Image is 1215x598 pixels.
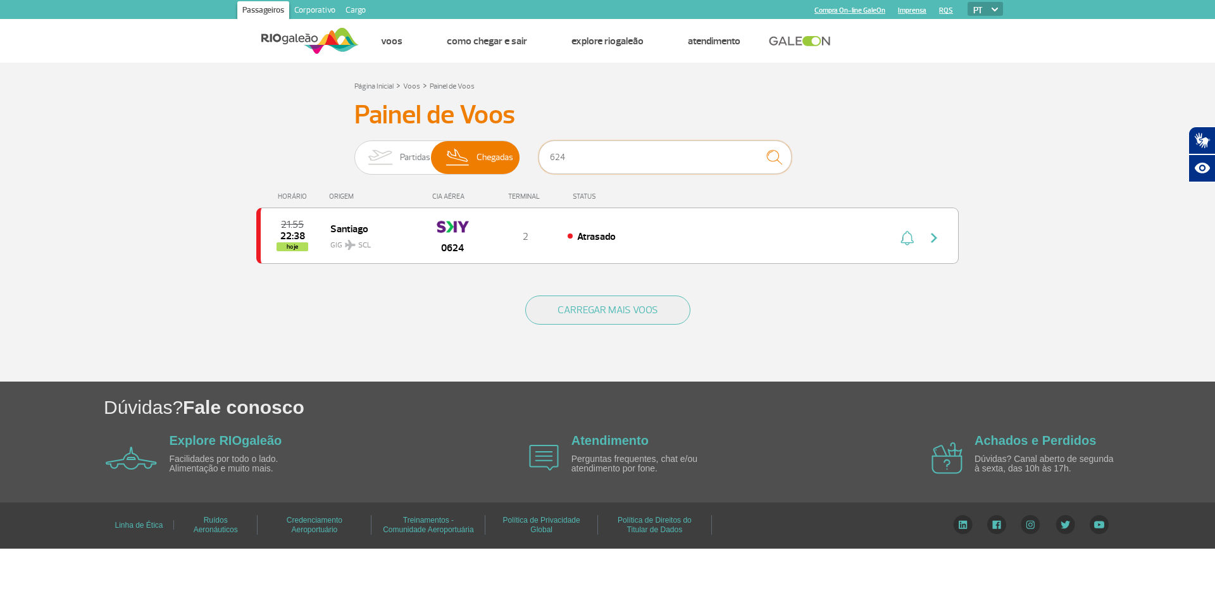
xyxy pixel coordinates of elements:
[900,230,914,246] img: sino-painel-voo.svg
[354,99,861,131] h3: Painel de Voos
[340,1,371,22] a: Cargo
[400,141,430,174] span: Partidas
[926,230,942,246] img: seta-direita-painel-voo.svg
[525,296,690,325] button: CARREGAR MAIS VOOS
[345,240,356,250] img: destiny_airplane.svg
[1090,515,1109,534] img: YouTube
[571,454,717,474] p: Perguntas frequentes, chat e/ou atendimento por fone.
[170,454,315,474] p: Facilidades por todo o lado. Alimentação e muito mais.
[441,240,464,256] span: 0624
[104,394,1215,420] h1: Dúvidas?
[329,192,421,201] div: ORIGEM
[975,454,1120,474] p: Dúvidas? Canal aberto de segunda à sexta, das 10h às 17h.
[1056,515,1075,534] img: Twitter
[115,516,163,534] a: Linha de Ética
[539,140,792,174] input: Voo, cidade ou cia aérea
[396,78,401,92] a: >
[194,511,238,539] a: Ruídos Aeronáuticos
[953,515,973,534] img: LinkedIn
[523,230,528,243] span: 2
[503,511,580,539] a: Política de Privacidade Global
[688,35,740,47] a: Atendimento
[814,6,885,15] a: Compra On-line GaleOn
[381,35,402,47] a: Voos
[280,232,305,240] span: 2025-08-25 22:38:00
[281,220,304,229] span: 2025-08-25 21:55:00
[430,82,475,91] a: Painel de Voos
[987,515,1006,534] img: Facebook
[170,433,282,447] a: Explore RIOgaleão
[566,192,670,201] div: STATUS
[183,397,304,418] span: Fale conosco
[1188,127,1215,154] button: Abrir tradutor de língua de sinais.
[106,447,157,470] img: airplane icon
[939,6,953,15] a: RQS
[260,192,329,201] div: HORÁRIO
[360,141,400,174] img: slider-embarque
[287,511,342,539] a: Credenciamento Aeroportuário
[529,445,559,471] img: airplane icon
[1188,154,1215,182] button: Abrir recursos assistivos.
[618,511,692,539] a: Política de Direitos do Titular de Dados
[439,141,477,174] img: slider-desembarque
[423,78,427,92] a: >
[447,35,527,47] a: Como chegar e sair
[1021,515,1040,534] img: Instagram
[277,242,308,251] span: hoje
[484,192,566,201] div: TERMINAL
[898,6,926,15] a: Imprensa
[383,511,473,539] a: Treinamentos - Comunidade Aeroportuária
[289,1,340,22] a: Corporativo
[330,233,411,251] span: GIG
[237,1,289,22] a: Passageiros
[354,82,394,91] a: Página Inicial
[975,433,1096,447] a: Achados e Perdidos
[931,442,963,474] img: airplane icon
[571,433,649,447] a: Atendimento
[571,35,644,47] a: Explore RIOgaleão
[403,82,420,91] a: Voos
[421,192,484,201] div: CIA AÉREA
[330,220,411,237] span: Santiago
[358,240,371,251] span: SCL
[477,141,513,174] span: Chegadas
[577,230,616,243] span: Atrasado
[1188,127,1215,182] div: Plugin de acessibilidade da Hand Talk.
